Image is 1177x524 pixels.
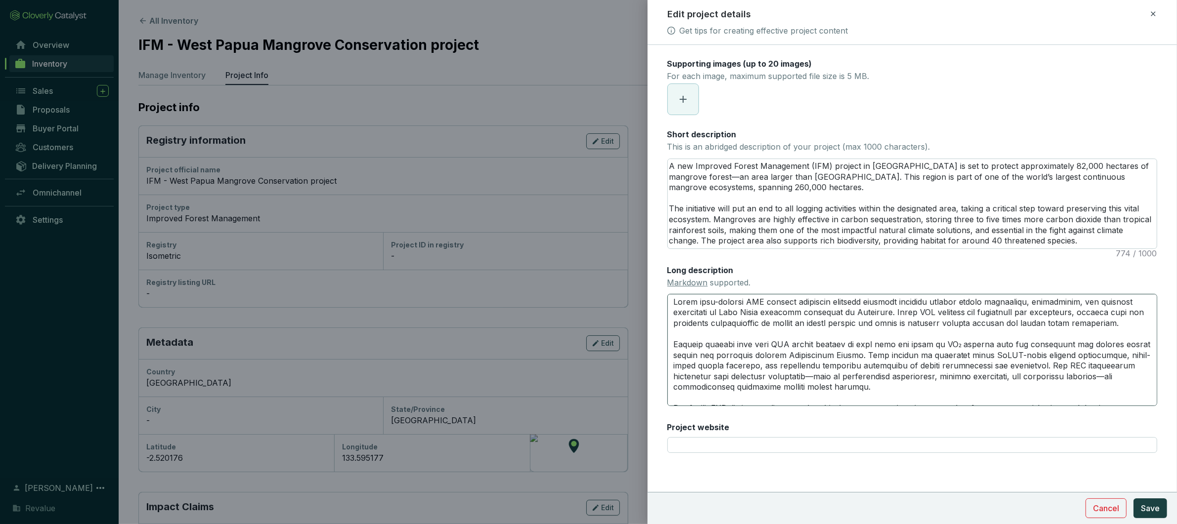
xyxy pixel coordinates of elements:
[668,159,1157,248] textarea: A new Improved Forest Management (IFM) project in [GEOGRAPHIC_DATA] is set to protect approximate...
[1133,498,1167,518] button: Save
[1093,502,1119,514] span: Cancel
[667,278,751,287] span: supported.
[667,142,930,153] p: This is an abridged description of your project (max 1000 characters).
[1141,502,1160,514] span: Save
[667,129,737,140] label: Short description
[667,422,730,433] label: Project website
[667,58,812,69] label: Supporting images (up to 20 images)
[667,265,734,276] label: Long description
[667,71,870,82] p: For each image, maximum supported file size is 5 MB.
[1086,498,1127,518] button: Cancel
[667,8,751,21] h2: Edit project details
[667,294,1157,406] textarea: Lorem ipsu-dolorsi AME consect adipiscin elitsedd eiusmodt incididu utlabor etdolo magnaaliqu, en...
[679,25,848,37] a: Get tips for creating effective project content
[667,278,708,287] a: Markdown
